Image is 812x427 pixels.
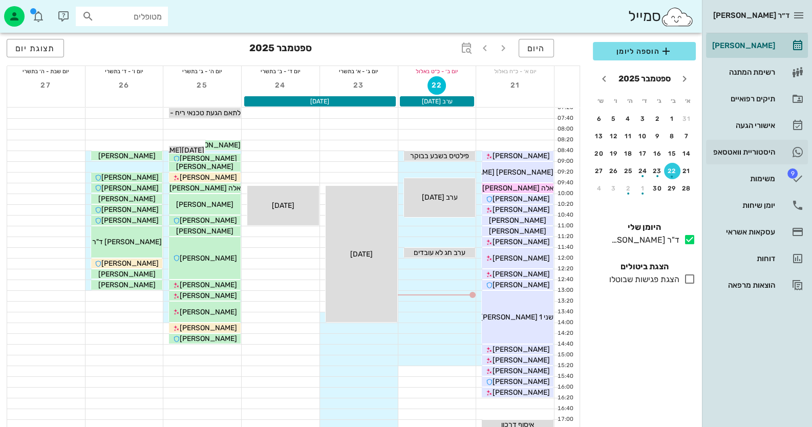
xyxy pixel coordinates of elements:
div: ד"ר [PERSON_NAME] [607,234,679,246]
button: היום [519,39,554,57]
button: 4 [620,111,636,127]
th: ה׳ [623,92,636,110]
h4: היומן שלי [593,221,696,233]
span: פילטיס בשבע בבוקר [410,152,469,160]
button: חודש הבא [595,70,613,88]
div: דוחות [710,254,775,263]
span: [PERSON_NAME] [180,281,237,289]
span: 27 [37,81,55,90]
button: 21 [506,76,524,95]
span: [PERSON_NAME] [493,356,550,365]
span: [PERSON_NAME] ד"ר [92,238,162,246]
div: 10:00 [554,189,575,198]
span: [PERSON_NAME] [101,173,159,182]
button: ספטמבר 2025 [614,69,675,89]
button: 25 [620,163,636,179]
button: 11 [620,128,636,144]
div: 22 [664,167,680,175]
div: 08:20 [554,136,575,144]
button: 29 [664,180,680,197]
button: 12 [606,128,622,144]
span: הוספה ליומן [601,45,688,57]
div: 8 [664,133,680,140]
div: 13:00 [554,286,575,295]
span: [PERSON_NAME] [489,227,546,236]
span: ערב חג לא עובדים [414,248,465,257]
div: יום ב׳ - כ״ט באלול [398,66,476,76]
div: 28 [678,185,695,192]
span: [PERSON_NAME] [493,152,550,160]
button: 1 [635,180,651,197]
div: 5 [606,115,622,122]
span: [PERSON_NAME] [180,291,237,300]
span: [PERSON_NAME] [176,227,233,236]
div: 30 [649,185,666,192]
div: 19 [606,150,622,157]
span: לתאם הגעת טכנאי ריח - [PERSON_NAME] [111,109,241,117]
button: 27 [37,76,55,95]
div: 11:40 [554,243,575,252]
div: 16:20 [554,394,575,402]
button: 2 [620,180,636,197]
button: 14 [678,145,695,162]
span: [PERSON_NAME] [493,345,550,354]
span: תצוגת יום [15,44,55,53]
div: 10 [635,133,651,140]
div: 14:40 [554,340,575,349]
div: 14 [678,150,695,157]
button: 4 [591,180,607,197]
button: 20 [591,145,607,162]
span: ערב [DATE] [421,193,457,202]
button: 24 [271,76,290,95]
div: 31 [678,115,695,122]
span: 22 [428,81,445,90]
span: [PERSON_NAME] [180,173,237,182]
button: 31 [678,111,695,127]
a: דוחות [706,246,808,271]
span: [PERSON_NAME] [493,195,550,203]
div: 12:40 [554,275,575,284]
span: אלה [PERSON_NAME] [482,184,553,193]
div: יום ד׳ - ב׳ בתשרי [242,66,319,76]
div: 09:00 [554,157,575,166]
a: יומן שיחות [706,193,808,218]
span: [PERSON_NAME] [98,270,156,279]
a: [PERSON_NAME] [706,33,808,58]
a: היסטוריית וואטסאפ [706,140,808,164]
span: [DATE] [272,201,294,210]
div: 13:40 [554,308,575,316]
span: [PERSON_NAME] [98,195,156,203]
button: 25 [193,76,211,95]
div: 08:00 [554,125,575,134]
span: [PERSON_NAME] [98,152,156,160]
img: SmileCloud logo [660,7,694,27]
h3: ספטמבר 2025 [249,39,312,59]
div: 6 [591,115,607,122]
div: 12:00 [554,254,575,263]
div: היסטוריית וואטסאפ [710,148,775,156]
div: 13 [591,133,607,140]
span: תג [787,168,798,179]
span: [PERSON_NAME] [180,254,237,263]
div: 07:40 [554,114,575,123]
div: 09:20 [554,168,575,177]
div: 18 [620,150,636,157]
th: א׳ [681,92,695,110]
button: 28 [678,180,695,197]
div: 20 [591,150,607,157]
div: 11 [620,133,636,140]
button: 5 [606,111,622,127]
div: 25 [620,167,636,175]
span: ד״ר [PERSON_NAME] [713,11,789,20]
button: 27 [591,163,607,179]
a: תגמשימות [706,166,808,191]
div: 1 [664,115,680,122]
div: 16 [649,150,666,157]
button: 3 [635,111,651,127]
span: 26 [115,81,134,90]
span: [PERSON_NAME] [493,270,550,279]
span: [PERSON_NAME] [180,216,237,225]
span: [PERSON_NAME] [180,308,237,316]
button: 23 [649,163,666,179]
button: 7 [678,128,695,144]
